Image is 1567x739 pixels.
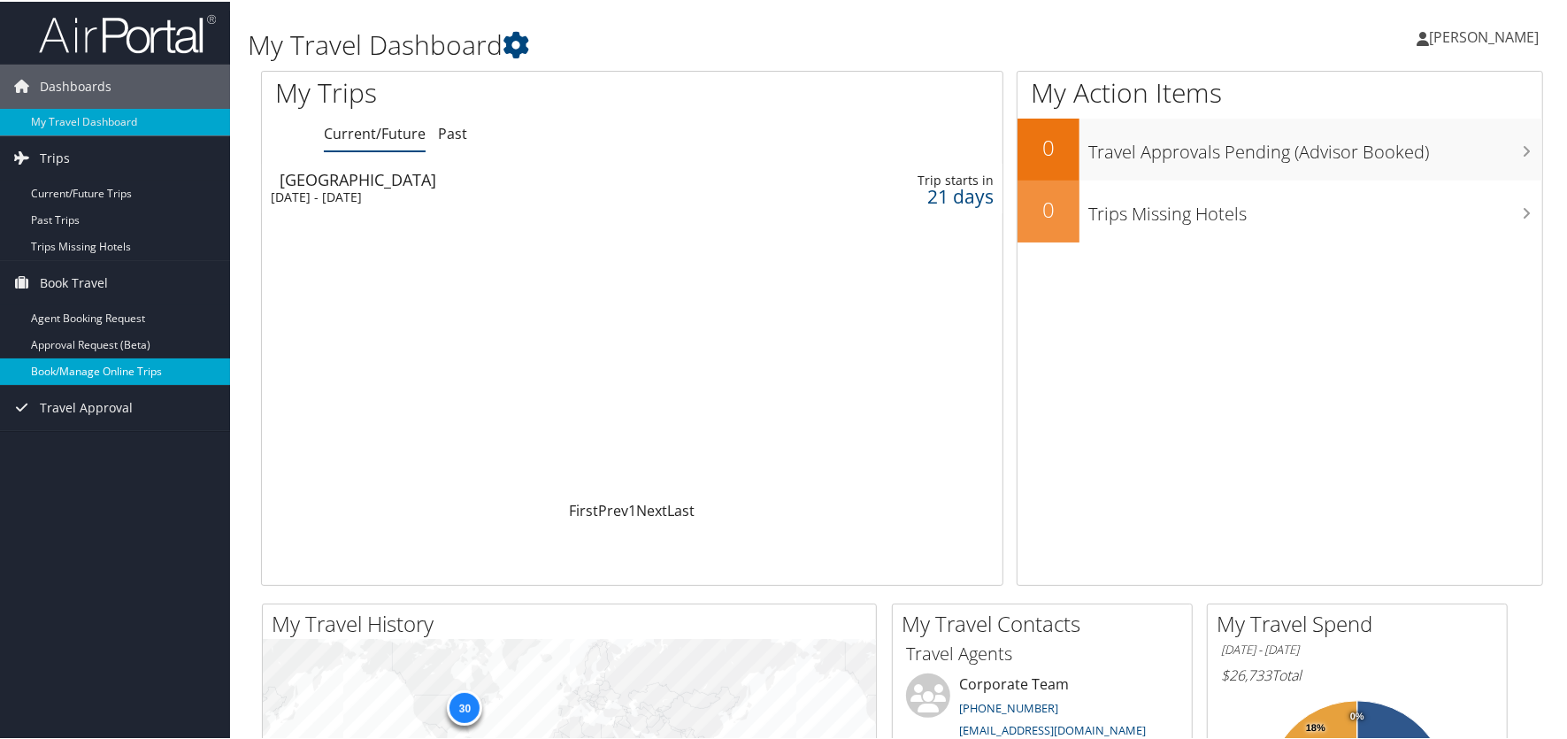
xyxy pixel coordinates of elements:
[275,73,680,110] h1: My Trips
[324,122,426,142] a: Current/Future
[40,384,133,428] span: Travel Approval
[906,640,1179,665] h3: Travel Agents
[628,499,636,519] a: 1
[39,12,216,53] img: airportal-logo.png
[1018,117,1542,179] a: 0Travel Approvals Pending (Advisor Booked)
[834,187,994,203] div: 21 days
[1088,191,1542,225] h3: Trips Missing Hotels
[1217,607,1507,637] h2: My Travel Spend
[1018,73,1542,110] h1: My Action Items
[636,499,667,519] a: Next
[1018,179,1542,241] a: 0Trips Missing Hotels
[1417,9,1556,62] a: [PERSON_NAME]
[1306,721,1325,732] tspan: 18%
[569,499,598,519] a: First
[438,122,467,142] a: Past
[447,688,482,723] div: 30
[271,188,741,204] div: [DATE] - [DATE]
[1350,710,1364,720] tspan: 0%
[272,607,876,637] h2: My Travel History
[40,135,70,179] span: Trips
[1429,26,1539,45] span: [PERSON_NAME]
[40,63,111,107] span: Dashboards
[1018,131,1079,161] h2: 0
[667,499,695,519] a: Last
[834,171,994,187] div: Trip starts in
[1088,129,1542,163] h3: Travel Approvals Pending (Advisor Booked)
[280,170,750,186] div: [GEOGRAPHIC_DATA]
[248,25,1120,62] h1: My Travel Dashboard
[1018,193,1079,223] h2: 0
[40,259,108,304] span: Book Travel
[1221,640,1494,657] h6: [DATE] - [DATE]
[959,698,1058,714] a: [PHONE_NUMBER]
[902,607,1192,637] h2: My Travel Contacts
[598,499,628,519] a: Prev
[1221,664,1271,683] span: $26,733
[959,720,1146,736] a: [EMAIL_ADDRESS][DOMAIN_NAME]
[1221,664,1494,683] h6: Total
